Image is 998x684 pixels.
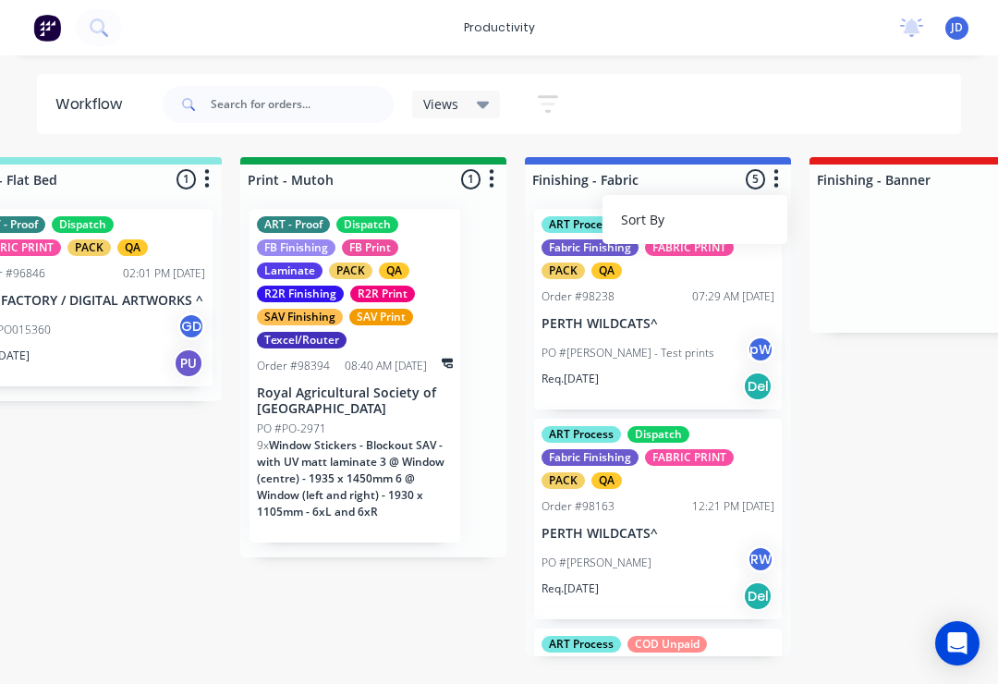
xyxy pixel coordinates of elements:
div: ART Process [542,426,621,443]
button: Sort By [602,204,787,235]
p: PERTH WILDCATS^ [542,526,774,542]
div: 12:21 PM [DATE] [692,498,774,515]
div: R2R Print [350,286,415,302]
div: SAV Finishing [257,309,343,325]
div: Dispatch [336,216,398,233]
div: Order #98163 [542,498,615,515]
div: FABRIC PRINT [645,239,734,256]
div: SAV Print [349,309,413,325]
span: JD [951,19,963,36]
p: Royal Agricultural Society of [GEOGRAPHIC_DATA] [257,385,453,417]
div: PACK [542,472,585,489]
div: QA [379,263,409,279]
span: Views [423,94,458,114]
div: ART - Proof [257,216,330,233]
div: RW [747,545,774,573]
div: Fabric Finishing [542,239,639,256]
div: PACK [542,263,585,279]
p: PO #[PERSON_NAME] [542,555,651,571]
div: FB Finishing [257,239,335,256]
div: COD Unpaid [627,636,707,653]
div: QA [591,472,622,489]
p: PO #PO-2971 [257,421,326,437]
div: 02:01 PM [DATE] [123,265,205,282]
div: ART Process [542,636,621,653]
div: Del [743,372,773,401]
div: ART Process [542,216,621,233]
div: Workflow [55,93,131,116]
div: FABRIC PRINT [645,449,734,466]
div: ART ProcessDispatchFabric FinishingFABRIC PRINTPACKQAOrder #9823807:29 AM [DATE]PERTH WILDCATS^PO... [534,209,782,409]
span: 9 x [257,437,269,453]
div: ART - ProofDispatchFB FinishingFB PrintLaminatePACKQAR2R FinishingR2R PrintSAV FinishingSAV Print... [249,209,460,543]
div: PACK [67,239,111,256]
div: Fabric Finishing [542,449,639,466]
div: Laminate [257,263,323,279]
div: R2R Finishing [257,286,344,302]
div: Order #98238 [542,288,615,305]
p: Req. [DATE] [542,371,599,387]
div: Order #98394 [257,358,330,374]
div: Del [743,581,773,611]
div: FB Print [342,239,398,256]
div: 07:29 AM [DATE] [692,288,774,305]
div: pW [747,336,774,363]
div: Dispatch [627,426,689,443]
div: QA [591,263,622,279]
p: Req. [DATE] [542,580,599,597]
span: Window Stickers - Blockout SAV - with UV matt laminate 3 @ Window (centre) - 1935 x 1450mm 6 @ Wi... [257,437,444,519]
div: QA [117,239,148,256]
div: PACK [329,263,372,279]
div: Open Intercom Messenger [935,621,980,666]
div: PU [174,348,203,378]
div: Dispatch [52,216,114,233]
p: PO #[PERSON_NAME] - Test prints [542,345,714,361]
div: Texcel/Router [257,332,347,348]
div: ART ProcessDispatchFabric FinishingFABRIC PRINTPACKQAOrder #9816312:21 PM [DATE]PERTH WILDCATS^PO... [534,419,782,619]
div: GD [177,312,205,340]
p: PERTH WILDCATS^ [542,316,774,332]
div: 08:40 AM [DATE] [345,358,427,374]
input: Search for orders... [211,86,394,123]
div: productivity [455,14,544,42]
img: Factory [33,14,61,42]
